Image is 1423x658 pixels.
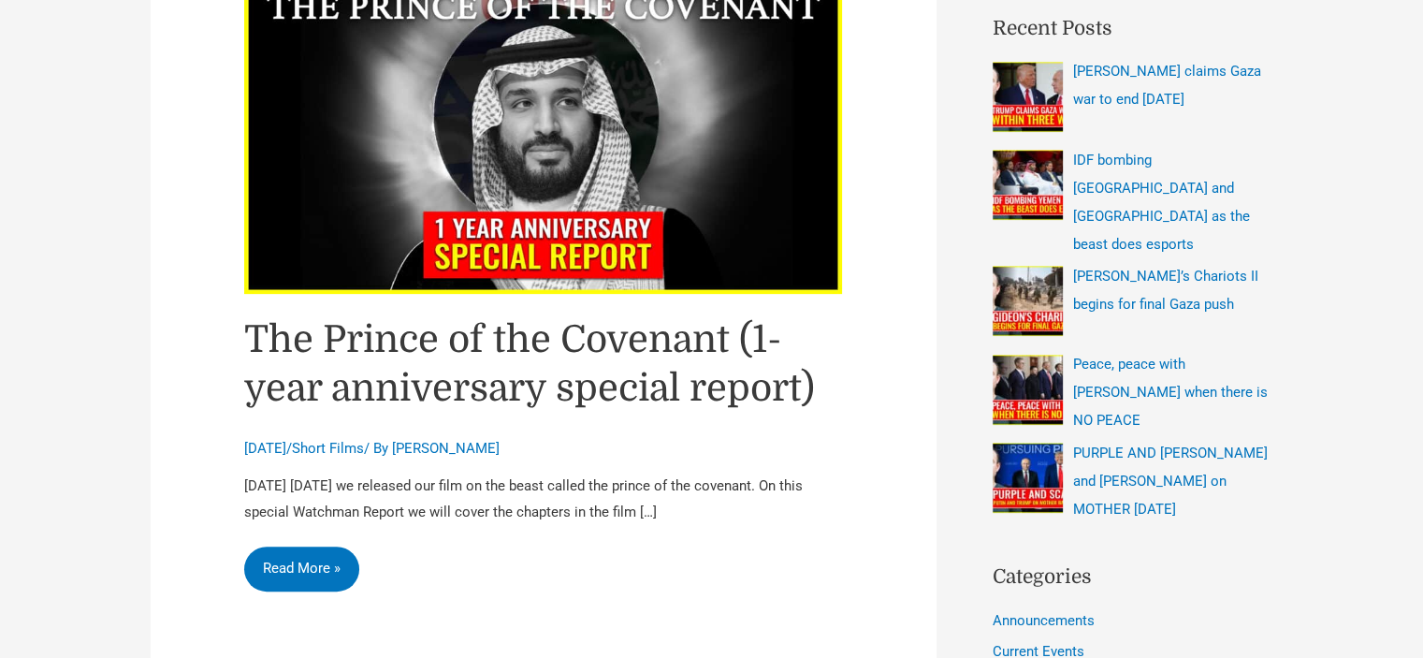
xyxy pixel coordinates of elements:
[244,117,843,134] a: Read: The Prince of the Covenant (1-year anniversary special report)
[244,318,815,410] a: The Prince of the Covenant (1-year anniversary special report)
[244,440,286,457] span: [DATE]
[1073,268,1258,313] a: [PERSON_NAME]’s Chariots II begins for final Gaza push
[993,57,1273,523] nav: Recent Posts
[244,547,359,592] a: Read More »
[292,440,364,457] a: Short Films
[993,612,1095,629] a: Announcements
[1073,356,1268,429] a: Peace, peace with [PERSON_NAME] when there is NO PEACE
[392,440,500,457] a: [PERSON_NAME]
[993,563,1273,592] h2: Categories
[244,439,843,460] div: / / By
[993,14,1273,44] h2: Recent Posts
[1073,63,1261,108] a: [PERSON_NAME] claims Gaza war to end [DATE]
[1073,445,1268,518] a: PURPLE AND [PERSON_NAME] and [PERSON_NAME] on MOTHER [DATE]
[244,474,843,526] p: [DATE] [DATE] we released our film on the beast called the prince of the covenant. On this specia...
[1073,152,1250,253] a: IDF bombing [GEOGRAPHIC_DATA] and [GEOGRAPHIC_DATA] as the beast does esports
